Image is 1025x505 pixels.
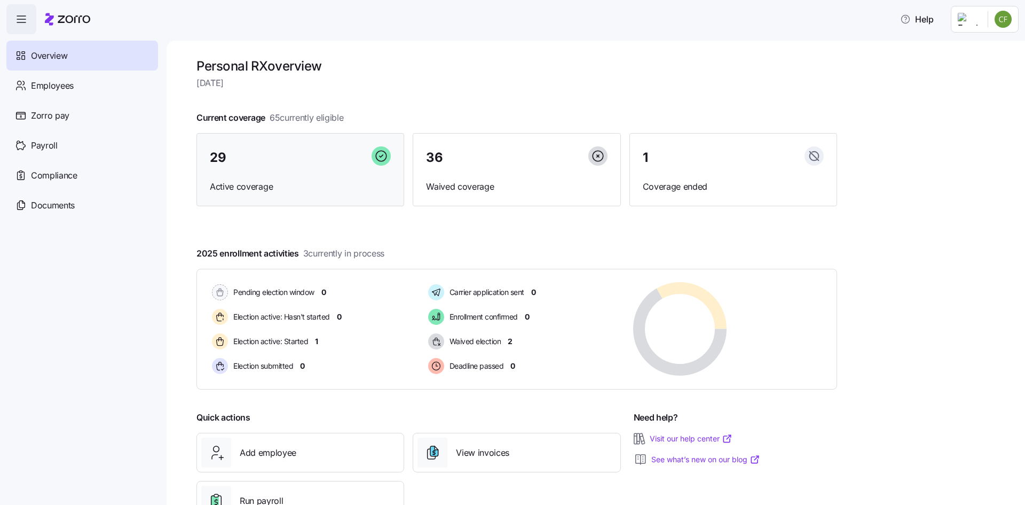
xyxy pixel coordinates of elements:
[240,446,296,460] span: Add employee
[210,180,391,193] span: Active coverage
[321,287,326,298] span: 0
[230,312,330,322] span: Election active: Hasn't started
[31,199,75,212] span: Documents
[456,446,509,460] span: View invoices
[6,71,158,100] a: Employees
[196,111,344,125] span: Current coverage
[643,151,648,164] span: 1
[230,361,293,371] span: Election submitted
[315,336,318,347] span: 1
[651,454,760,465] a: See what’s new on our blog
[426,151,443,164] span: 36
[31,139,58,152] span: Payroll
[337,312,342,322] span: 0
[31,109,69,122] span: Zorro pay
[270,111,344,125] span: 65 currently eligible
[196,76,837,90] span: [DATE]
[446,336,501,347] span: Waived election
[900,13,934,26] span: Help
[892,9,942,30] button: Help
[31,79,74,92] span: Employees
[210,151,226,164] span: 29
[31,49,67,63] span: Overview
[446,312,518,322] span: Enrollment confirmed
[446,361,504,371] span: Deadline passed
[525,312,530,322] span: 0
[995,11,1012,28] img: c3d8e9d2b56b82223afda276d8a56efd
[446,287,524,298] span: Carrier application sent
[230,287,314,298] span: Pending election window
[650,433,732,444] a: Visit our help center
[6,41,158,71] a: Overview
[531,287,536,298] span: 0
[303,247,384,260] span: 3 currently in process
[634,411,678,424] span: Need help?
[643,180,824,193] span: Coverage ended
[508,336,512,347] span: 2
[300,361,305,371] span: 0
[196,247,384,260] span: 2025 enrollment activities
[196,58,837,74] h1: Personal RX overview
[230,336,308,347] span: Election active: Started
[31,169,77,182] span: Compliance
[196,411,250,424] span: Quick actions
[510,361,515,371] span: 0
[426,180,607,193] span: Waived coverage
[6,190,158,220] a: Documents
[6,130,158,160] a: Payroll
[6,160,158,190] a: Compliance
[6,100,158,130] a: Zorro pay
[958,13,979,26] img: Employer logo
